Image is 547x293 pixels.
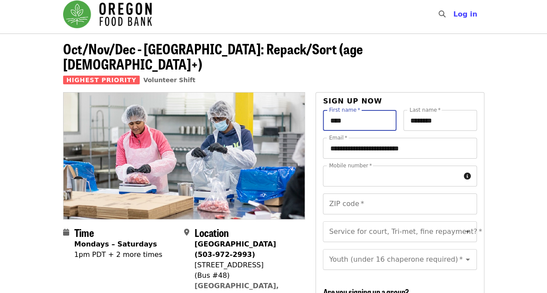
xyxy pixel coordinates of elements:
[446,6,484,23] button: Log in
[403,110,477,131] input: Last name
[74,250,163,260] div: 1pm PDT + 2 more times
[184,228,189,236] i: map-marker-alt icon
[195,260,298,270] div: [STREET_ADDRESS]
[74,240,157,248] strong: Mondays – Saturdays
[323,138,477,159] input: Email
[329,163,372,168] label: Mobile number
[462,253,474,266] button: Open
[195,225,229,240] span: Location
[329,107,360,113] label: First name
[323,97,382,105] span: Sign up now
[195,240,276,259] strong: [GEOGRAPHIC_DATA] (503-972-2993)
[409,107,440,113] label: Last name
[63,228,69,236] i: calendar icon
[74,225,94,240] span: Time
[462,226,474,238] button: Open
[63,0,152,28] img: Oregon Food Bank - Home
[450,4,457,25] input: Search
[63,38,363,74] span: Oct/Nov/Dec - [GEOGRAPHIC_DATA]: Repack/Sort (age [DEMOGRAPHIC_DATA]+)
[323,110,396,131] input: First name
[453,10,477,18] span: Log in
[63,76,140,84] span: Highest Priority
[438,10,445,18] i: search icon
[323,193,477,214] input: ZIP code
[195,270,298,281] div: (Bus #48)
[143,77,195,83] a: Volunteer Shift
[329,135,347,140] label: Email
[64,93,305,219] img: Oct/Nov/Dec - Beaverton: Repack/Sort (age 10+) organized by Oregon Food Bank
[323,166,460,186] input: Mobile number
[464,172,471,180] i: circle-info icon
